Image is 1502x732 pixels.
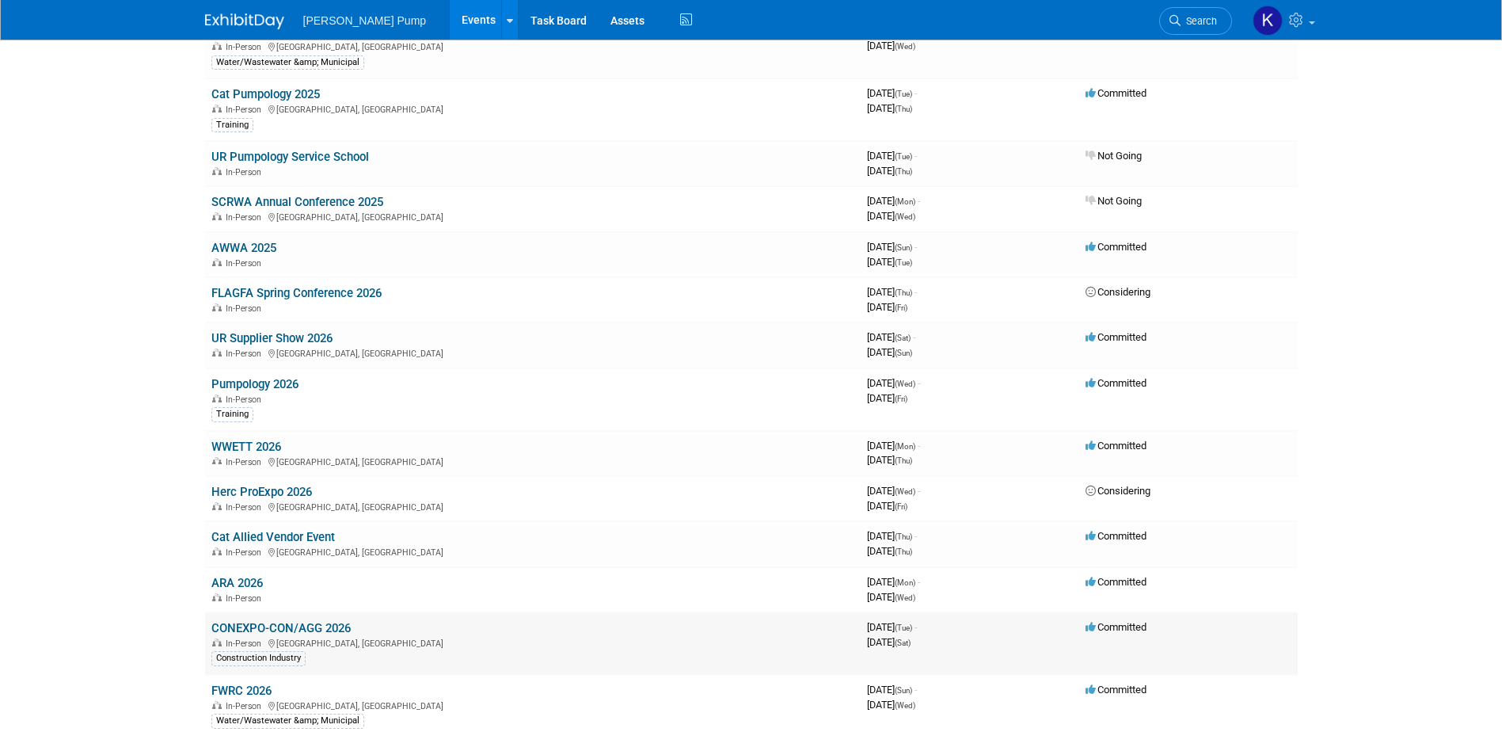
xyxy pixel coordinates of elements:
a: UR Supplier Show 2026 [211,331,333,345]
span: In-Person [226,105,266,115]
span: Committed [1086,87,1146,99]
span: Considering [1086,286,1150,298]
span: [DATE] [867,210,915,222]
span: - [918,485,920,497]
span: Committed [1086,684,1146,696]
span: (Wed) [895,593,915,602]
img: In-Person Event [212,701,222,709]
a: SCRWA Annual Conference 2025 [211,195,383,209]
div: Water/Wastewater &amp; Municipal [211,714,364,728]
span: (Fri) [895,303,907,312]
span: (Fri) [895,502,907,511]
span: [DATE] [867,636,911,648]
span: (Wed) [895,701,915,710]
span: - [915,286,917,298]
a: Search [1159,7,1232,35]
img: In-Person Event [212,593,222,601]
a: WWETT 2026 [211,440,281,454]
span: (Thu) [895,105,912,113]
span: In-Person [226,701,266,711]
span: (Mon) [895,442,915,451]
a: AWWA 2025 [211,241,276,255]
span: [DATE] [867,256,912,268]
img: In-Person Event [212,457,222,465]
span: (Sun) [895,686,912,695]
span: Committed [1086,331,1146,343]
span: Committed [1086,621,1146,633]
span: [DATE] [867,454,912,466]
span: [PERSON_NAME] Pump [303,14,427,27]
span: [DATE] [867,545,912,557]
span: In-Person [226,349,266,359]
span: [DATE] [867,102,912,114]
span: [DATE] [867,286,917,298]
img: ExhibitDay [205,13,284,29]
span: [DATE] [867,591,915,603]
img: In-Person Event [212,349,222,356]
div: [GEOGRAPHIC_DATA], [GEOGRAPHIC_DATA] [211,102,854,115]
div: Construction Industry [211,651,306,665]
span: Not Going [1086,150,1142,162]
span: - [915,150,917,162]
span: [DATE] [867,392,907,404]
span: - [918,195,920,207]
span: [DATE] [867,331,915,343]
span: (Wed) [895,379,915,388]
span: (Wed) [895,212,915,221]
span: - [918,576,920,588]
span: (Sat) [895,334,911,342]
img: In-Person Event [212,639,222,646]
span: [DATE] [867,699,915,711]
a: ARA 2026 [211,576,263,590]
span: [DATE] [867,440,920,452]
span: In-Person [226,395,266,405]
img: In-Person Event [212,303,222,311]
div: [GEOGRAPHIC_DATA], [GEOGRAPHIC_DATA] [211,699,854,711]
span: Not Going [1086,195,1142,207]
img: In-Person Event [212,167,222,175]
a: Cat Pumpology 2025 [211,87,320,101]
div: [GEOGRAPHIC_DATA], [GEOGRAPHIC_DATA] [211,210,854,223]
span: In-Person [226,547,266,558]
span: (Sun) [895,349,912,357]
span: (Tue) [895,623,912,632]
span: [DATE] [867,165,912,177]
span: In-Person [226,593,266,604]
span: In-Person [226,212,266,223]
span: [DATE] [867,485,920,497]
span: - [913,331,915,343]
a: UR Pumpology Service School [211,150,369,164]
span: (Thu) [895,167,912,176]
img: In-Person Event [212,105,222,112]
span: (Wed) [895,42,915,51]
span: Considering [1086,485,1150,497]
span: - [915,241,917,253]
span: - [915,87,917,99]
span: [DATE] [867,576,920,588]
span: In-Person [226,42,266,52]
img: In-Person Event [212,212,222,220]
span: Committed [1086,241,1146,253]
span: [DATE] [867,500,907,512]
div: [GEOGRAPHIC_DATA], [GEOGRAPHIC_DATA] [211,455,854,467]
a: Pumpology 2026 [211,377,298,391]
span: Committed [1086,440,1146,452]
span: In-Person [226,457,266,467]
span: [DATE] [867,40,915,51]
span: (Sat) [895,639,911,647]
span: (Tue) [895,90,912,98]
div: [GEOGRAPHIC_DATA], [GEOGRAPHIC_DATA] [211,346,854,359]
span: Search [1181,15,1217,27]
span: In-Person [226,303,266,314]
div: [GEOGRAPHIC_DATA], [GEOGRAPHIC_DATA] [211,500,854,513]
img: In-Person Event [212,395,222,402]
span: [DATE] [867,301,907,313]
span: [DATE] [867,621,917,633]
span: Committed [1086,576,1146,588]
a: FLAGFA Spring Conference 2026 [211,286,382,300]
div: Training [211,407,253,421]
div: [GEOGRAPHIC_DATA], [GEOGRAPHIC_DATA] [211,40,854,52]
a: Herc ProExpo 2026 [211,485,312,499]
span: - [915,530,917,542]
span: [DATE] [867,684,917,696]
